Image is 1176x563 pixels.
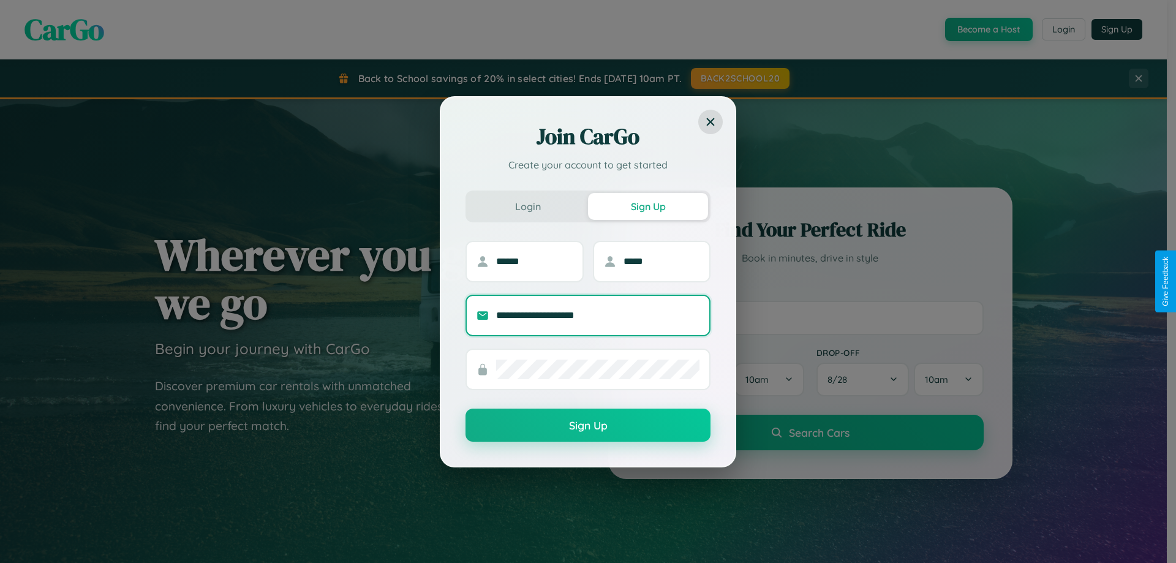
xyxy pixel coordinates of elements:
div: Give Feedback [1161,257,1170,306]
p: Create your account to get started [466,157,710,172]
button: Sign Up [466,409,710,442]
button: Login [468,193,588,220]
h2: Join CarGo [466,122,710,151]
button: Sign Up [588,193,708,220]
